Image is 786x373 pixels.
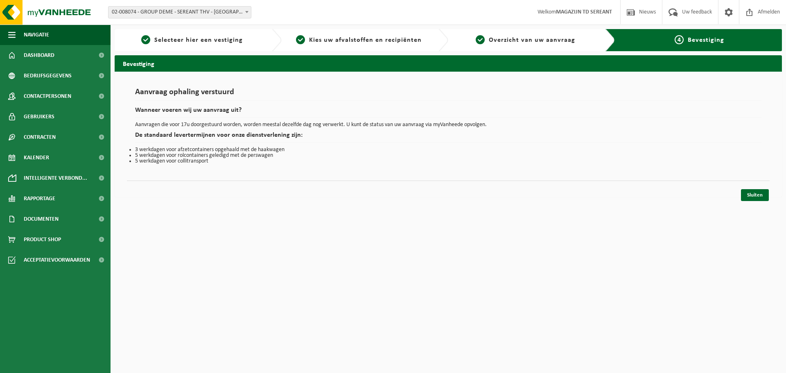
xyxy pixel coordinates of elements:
[741,189,769,201] a: Sluiten
[135,153,761,158] li: 5 werkdagen voor rolcontainers geledigd met de perswagen
[452,35,599,45] a: 3Overzicht van uw aanvraag
[476,35,485,44] span: 3
[115,55,782,71] h2: Bevestiging
[489,37,575,43] span: Overzicht van uw aanvraag
[675,35,684,44] span: 4
[24,229,61,250] span: Product Shop
[296,35,305,44] span: 2
[108,7,251,18] span: 02-008074 - GROUP DEME - SEREANT THV - ANTWERPEN
[688,37,724,43] span: Bevestiging
[24,147,49,168] span: Kalender
[309,37,422,43] span: Kies uw afvalstoffen en recipiënten
[135,107,761,118] h2: Wanneer voeren wij uw aanvraag uit?
[24,45,54,66] span: Dashboard
[24,66,72,86] span: Bedrijfsgegevens
[24,168,87,188] span: Intelligente verbond...
[135,88,761,101] h1: Aanvraag ophaling verstuurd
[135,158,761,164] li: 5 werkdagen voor collitransport
[24,209,59,229] span: Documenten
[24,250,90,270] span: Acceptatievoorwaarden
[24,25,49,45] span: Navigatie
[24,106,54,127] span: Gebruikers
[135,122,761,128] p: Aanvragen die voor 17u doorgestuurd worden, worden meestal dezelfde dag nog verwerkt. U kunt de s...
[24,188,55,209] span: Rapportage
[135,132,761,143] h2: De standaard levertermijnen voor onze dienstverlening zijn:
[24,127,56,147] span: Contracten
[556,9,612,15] strong: MAGAZIJN TD SEREANT
[108,6,251,18] span: 02-008074 - GROUP DEME - SEREANT THV - ANTWERPEN
[135,147,761,153] li: 3 werkdagen voor afzetcontainers opgehaald met de haakwagen
[119,35,265,45] a: 1Selecteer hier een vestiging
[24,86,71,106] span: Contactpersonen
[286,35,432,45] a: 2Kies uw afvalstoffen en recipiënten
[154,37,243,43] span: Selecteer hier een vestiging
[141,35,150,44] span: 1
